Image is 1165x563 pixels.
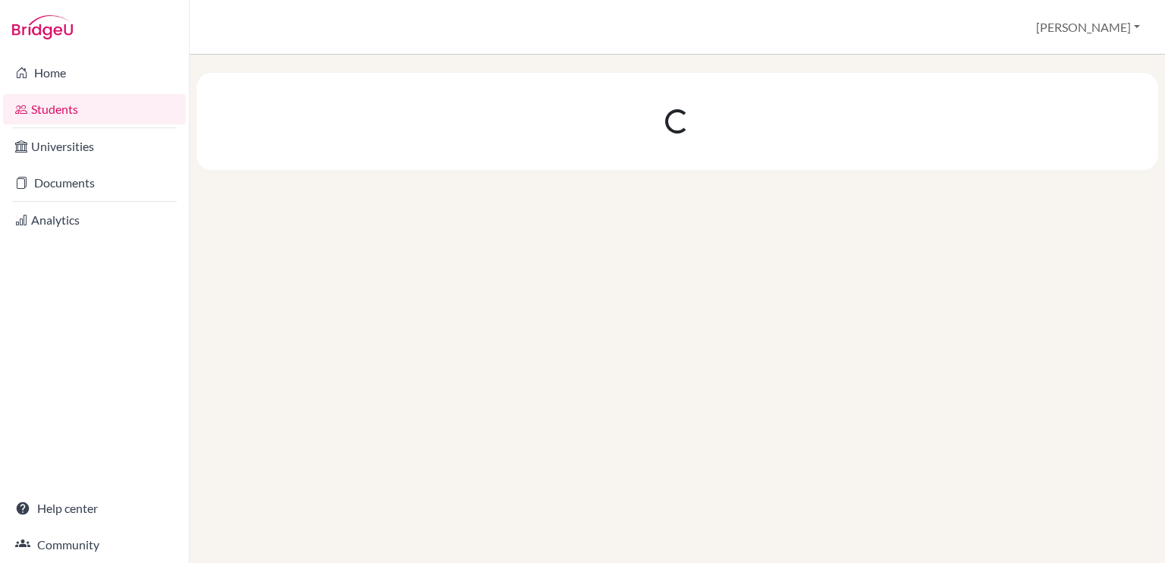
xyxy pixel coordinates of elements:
a: Universities [3,131,186,162]
img: Bridge-U [12,15,73,39]
a: Help center [3,493,186,524]
a: Students [3,94,186,124]
a: Home [3,58,186,88]
a: Documents [3,168,186,198]
a: Community [3,530,186,560]
a: Analytics [3,205,186,235]
button: [PERSON_NAME] [1029,13,1147,42]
